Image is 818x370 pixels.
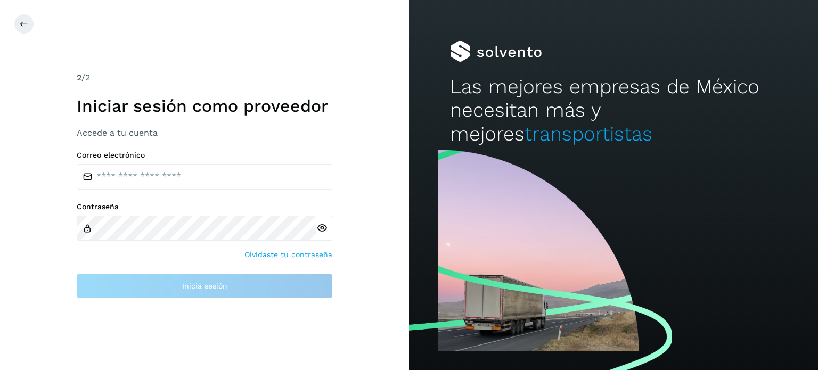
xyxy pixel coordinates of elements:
[77,202,332,211] label: Contraseña
[525,122,652,145] span: transportistas
[77,128,332,138] h3: Accede a tu cuenta
[77,72,81,83] span: 2
[77,96,332,116] h1: Iniciar sesión como proveedor
[244,249,332,260] a: Olvidaste tu contraseña
[77,151,332,160] label: Correo electrónico
[77,273,332,299] button: Inicia sesión
[77,71,332,84] div: /2
[450,75,777,146] h2: Las mejores empresas de México necesitan más y mejores
[182,282,227,290] span: Inicia sesión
